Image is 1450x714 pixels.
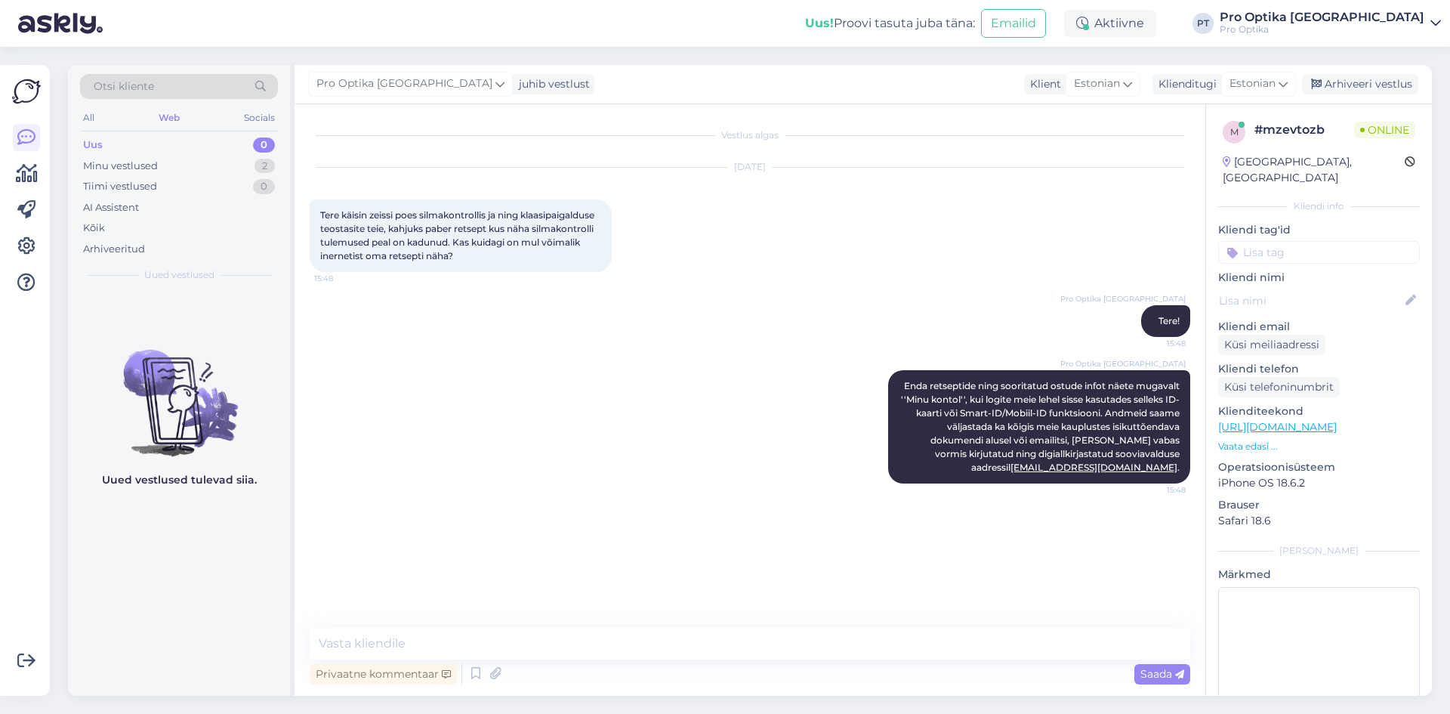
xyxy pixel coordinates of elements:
[80,108,97,128] div: All
[255,159,275,174] div: 2
[1140,667,1184,681] span: Saada
[1218,459,1420,475] p: Operatsioonisüsteem
[1218,319,1420,335] p: Kliendi email
[1218,567,1420,583] p: Märkmed
[1218,270,1420,286] p: Kliendi nimi
[253,138,275,153] div: 0
[805,14,975,32] div: Proovi tasuta juba täna:
[310,128,1190,142] div: Vestlus algas
[156,108,183,128] div: Web
[1254,121,1354,139] div: # mzevtozb
[253,179,275,194] div: 0
[513,76,590,92] div: juhib vestlust
[83,242,145,257] div: Arhiveeritud
[1218,544,1420,558] div: [PERSON_NAME]
[241,108,278,128] div: Socials
[1010,462,1177,473] a: [EMAIL_ADDRESS][DOMAIN_NAME]
[1218,222,1420,238] p: Kliendi tag'id
[310,664,457,685] div: Privaatne kommentaar
[1074,76,1120,92] span: Estonian
[901,380,1182,473] span: Enda retseptide ning sooritatud ostude infot näete mugavalt ''Minu kontol'', kui logite meie lehe...
[1218,199,1420,213] div: Kliendi info
[1060,358,1186,369] span: Pro Optika [GEOGRAPHIC_DATA]
[1302,74,1418,94] div: Arhiveeri vestlus
[316,76,492,92] span: Pro Optika [GEOGRAPHIC_DATA]
[102,472,257,488] p: Uued vestlused tulevad siia.
[1220,11,1424,23] div: Pro Optika [GEOGRAPHIC_DATA]
[83,159,158,174] div: Minu vestlused
[83,138,103,153] div: Uus
[1220,11,1441,36] a: Pro Optika [GEOGRAPHIC_DATA]Pro Optika
[314,273,371,284] span: 15:48
[320,209,597,261] span: Tere käisin zeissi poes silmakontrollis ja ning klaasipaigalduse teostasite teie, kahjuks paber r...
[1218,403,1420,419] p: Klienditeekond
[1354,122,1415,138] span: Online
[1129,338,1186,349] span: 15:48
[1024,76,1061,92] div: Klient
[1219,292,1402,309] input: Lisa nimi
[83,221,105,236] div: Kõik
[83,179,157,194] div: Tiimi vestlused
[1218,377,1340,397] div: Küsi telefoninumbrit
[1218,440,1420,453] p: Vaata edasi ...
[1229,76,1276,92] span: Estonian
[1218,475,1420,491] p: iPhone OS 18.6.2
[1152,76,1217,92] div: Klienditugi
[981,9,1046,38] button: Emailid
[1060,293,1186,304] span: Pro Optika [GEOGRAPHIC_DATA]
[1230,126,1239,138] span: m
[1218,335,1325,355] div: Küsi meiliaadressi
[1218,361,1420,377] p: Kliendi telefon
[1129,484,1186,496] span: 15:48
[94,79,154,94] span: Otsi kliente
[144,268,214,282] span: Uued vestlused
[68,323,290,459] img: No chats
[805,16,834,30] b: Uus!
[12,77,41,106] img: Askly Logo
[1218,497,1420,513] p: Brauser
[1220,23,1424,36] div: Pro Optika
[1064,10,1156,37] div: Aktiivne
[1223,154,1405,186] div: [GEOGRAPHIC_DATA], [GEOGRAPHIC_DATA]
[1192,13,1214,34] div: PT
[1218,420,1337,434] a: [URL][DOMAIN_NAME]
[310,160,1190,174] div: [DATE]
[1218,513,1420,529] p: Safari 18.6
[1158,315,1180,326] span: Tere!
[1218,241,1420,264] input: Lisa tag
[83,200,139,215] div: AI Assistent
